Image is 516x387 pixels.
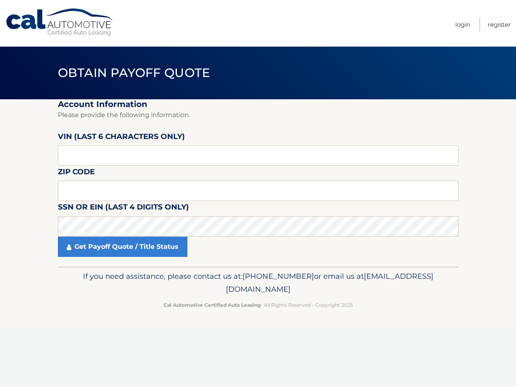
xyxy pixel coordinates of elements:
[58,109,459,121] p: Please provide the following information.
[58,99,459,109] h2: Account Information
[164,302,261,308] strong: Cal Automotive Certified Auto Leasing
[488,18,511,31] a: Register
[58,166,95,181] label: Zip Code
[58,237,187,257] a: Get Payoff Quote / Title Status
[58,65,210,80] span: Obtain Payoff Quote
[58,201,189,216] label: SSN or EIN (last 4 digits only)
[63,270,453,296] p: If you need assistance, please contact us at: or email us at
[63,301,453,309] p: - All Rights Reserved - Copyright 2025
[58,130,185,145] label: VIN (last 6 characters only)
[455,18,470,31] a: Login
[5,8,115,37] a: Cal Automotive
[242,272,314,281] span: [PHONE_NUMBER]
